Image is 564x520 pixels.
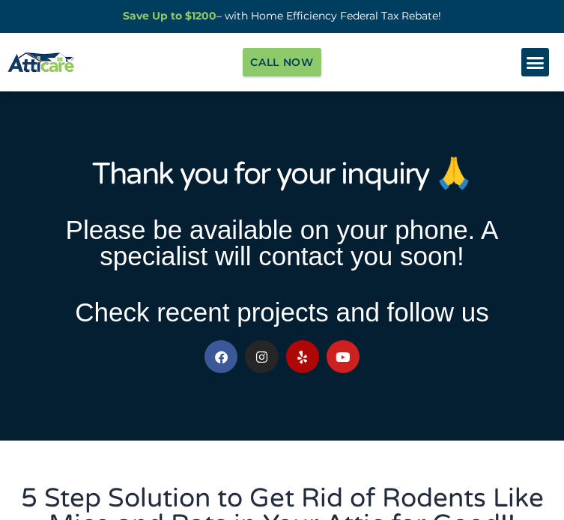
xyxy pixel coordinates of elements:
p: – with Home Efficiency Federal Tax Rebate! [7,7,557,25]
div: Menu Toggle [521,48,550,76]
span: Call Now [250,52,314,73]
h3: Please be available on your phone. A specialist will contact you soon! [30,217,534,269]
a: Save Up to $1200 [123,9,216,22]
a: Call Now [243,48,321,76]
h3: Check recent projects and follow us [30,299,534,325]
h1: Thank you for your inquiry 🙏 [7,159,557,189]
